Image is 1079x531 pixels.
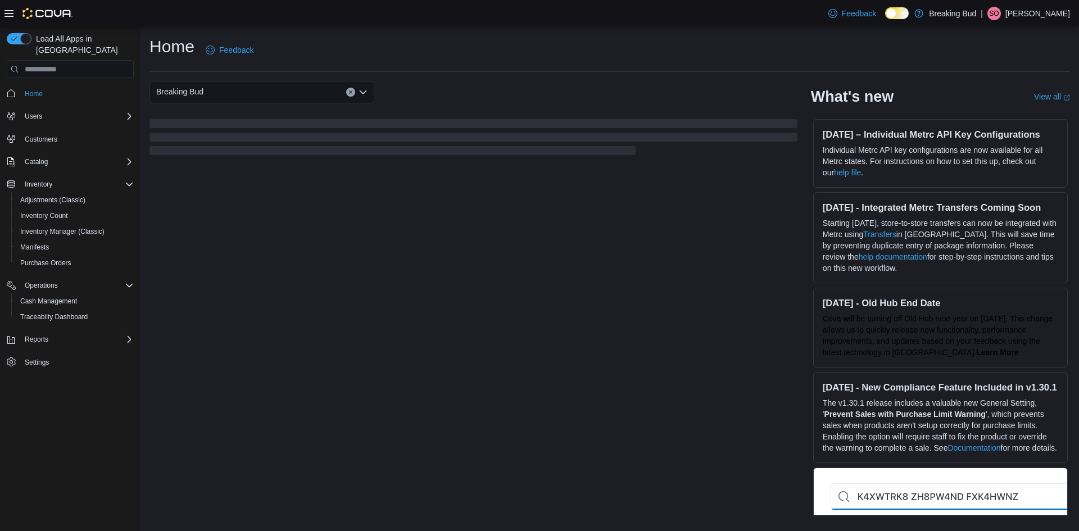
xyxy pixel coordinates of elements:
[981,7,983,20] p: |
[20,258,71,267] span: Purchase Orders
[16,294,134,308] span: Cash Management
[11,224,138,239] button: Inventory Manager (Classic)
[25,112,42,121] span: Users
[11,255,138,271] button: Purchase Orders
[16,294,81,308] a: Cash Management
[2,176,138,192] button: Inventory
[201,39,258,61] a: Feedback
[823,382,1058,393] h3: [DATE] - New Compliance Feature Included in v1.30.1
[25,358,49,367] span: Settings
[976,348,1018,357] a: Learn More
[842,8,876,19] span: Feedback
[987,7,1001,20] div: Sarah Otero
[2,131,138,147] button: Customers
[20,196,85,205] span: Adjustments (Classic)
[16,209,134,223] span: Inventory Count
[885,7,909,19] input: Dark Mode
[20,297,77,306] span: Cash Management
[20,110,47,123] button: Users
[16,193,134,207] span: Adjustments (Classic)
[16,225,109,238] a: Inventory Manager (Classic)
[20,355,134,369] span: Settings
[929,7,976,20] p: Breaking Bud
[20,133,62,146] a: Customers
[16,256,76,270] a: Purchase Orders
[16,240,134,254] span: Manifests
[20,211,68,220] span: Inventory Count
[823,144,1058,178] p: Individual Metrc API key configurations are now available for all Metrc states. For instructions ...
[989,7,999,20] span: SO
[149,121,797,157] span: Loading
[2,154,138,170] button: Catalog
[20,110,134,123] span: Users
[11,208,138,224] button: Inventory Count
[11,293,138,309] button: Cash Management
[20,87,47,101] a: Home
[16,193,90,207] a: Adjustments (Classic)
[20,86,134,100] span: Home
[11,309,138,325] button: Traceabilty Dashboard
[1063,94,1070,101] svg: External link
[20,178,134,191] span: Inventory
[20,155,52,169] button: Catalog
[823,314,1053,357] span: Cova will be turning off Old Hub next year on [DATE]. This change allows us to quickly release ne...
[1005,7,1070,20] p: [PERSON_NAME]
[20,155,134,169] span: Catalog
[20,312,88,321] span: Traceabilty Dashboard
[947,443,1000,452] a: Documentation
[149,35,194,58] h1: Home
[2,108,138,124] button: Users
[859,252,927,261] a: help documentation
[16,256,134,270] span: Purchase Orders
[20,356,53,369] a: Settings
[25,281,58,290] span: Operations
[25,180,52,189] span: Inventory
[16,240,53,254] a: Manifests
[823,129,1058,140] h3: [DATE] – Individual Metrc API Key Configurations
[1034,92,1070,101] a: View allExternal link
[25,135,57,144] span: Customers
[25,89,43,98] span: Home
[20,279,62,292] button: Operations
[2,332,138,347] button: Reports
[824,2,881,25] a: Feedback
[823,202,1058,213] h3: [DATE] - Integrated Metrc Transfers Coming Soon
[20,227,105,236] span: Inventory Manager (Classic)
[25,335,48,344] span: Reports
[20,132,134,146] span: Customers
[20,178,57,191] button: Inventory
[823,217,1058,274] p: Starting [DATE], store-to-store transfers can now be integrated with Metrc using in [GEOGRAPHIC_D...
[863,230,896,239] a: Transfers
[823,397,1058,453] p: The v1.30.1 release includes a valuable new General Setting, ' ', which prevents sales when produ...
[2,278,138,293] button: Operations
[20,243,49,252] span: Manifests
[16,209,72,223] a: Inventory Count
[346,88,355,97] button: Clear input
[22,8,72,19] img: Cova
[219,44,253,56] span: Feedback
[823,297,1058,308] h3: [DATE] - Old Hub End Date
[11,192,138,208] button: Adjustments (Classic)
[20,333,134,346] span: Reports
[16,310,92,324] a: Traceabilty Dashboard
[156,85,203,98] span: Breaking Bud
[20,333,53,346] button: Reports
[2,85,138,101] button: Home
[20,279,134,292] span: Operations
[25,157,48,166] span: Catalog
[16,225,134,238] span: Inventory Manager (Classic)
[824,410,986,419] strong: Prevent Sales with Purchase Limit Warning
[7,80,134,400] nav: Complex example
[811,88,894,106] h2: What's new
[11,239,138,255] button: Manifests
[31,33,134,56] span: Load All Apps in [GEOGRAPHIC_DATA]
[16,310,134,324] span: Traceabilty Dashboard
[834,168,861,177] a: help file
[359,88,368,97] button: Open list of options
[2,354,138,370] button: Settings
